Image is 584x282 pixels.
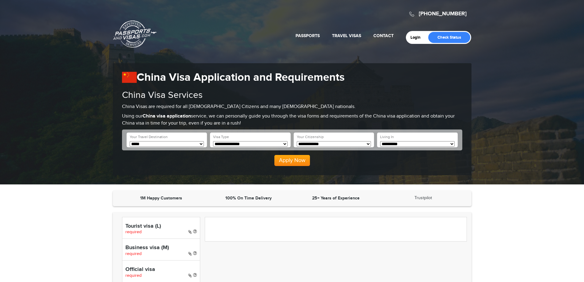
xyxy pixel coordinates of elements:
[125,267,197,273] h4: Official visa
[122,90,462,100] h2: China Visa Services
[125,223,197,230] h4: Tourist visa (L)
[296,33,320,38] a: Passports
[122,71,462,84] h1: China Visa Application and Requirements
[373,33,394,38] a: Contact
[225,195,272,201] strong: 100% On Time Delivery
[188,252,192,256] i: Paper Visa
[380,134,394,140] label: Living In
[125,273,142,278] span: required
[188,230,192,234] i: Paper Visa
[143,113,191,119] strong: China visa application
[188,273,192,278] i: Paper Visa
[130,134,168,140] label: Your Travel Destination
[140,195,182,201] strong: 1M Happy Customers
[312,195,360,201] strong: 25+ Years of Experience
[125,245,197,251] h4: Business visa (M)
[122,113,462,127] p: Using our service, we can personally guide you through the visa forms and requirements of the Chi...
[428,32,470,43] a: Check Status
[332,33,361,38] a: Travel Visas
[125,251,142,256] span: required
[419,10,467,17] a: [PHONE_NUMBER]
[410,35,425,40] a: Login
[274,155,310,166] button: Apply Now
[297,134,324,140] label: Your Citizenship
[125,230,142,234] span: required
[213,134,229,140] label: Visa Type
[122,103,462,110] p: China Visas are required for all [DEMOGRAPHIC_DATA] Citizens and many [DEMOGRAPHIC_DATA] nationals.
[113,20,157,48] a: Passports & [DOMAIN_NAME]
[414,195,432,200] a: Trustpilot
